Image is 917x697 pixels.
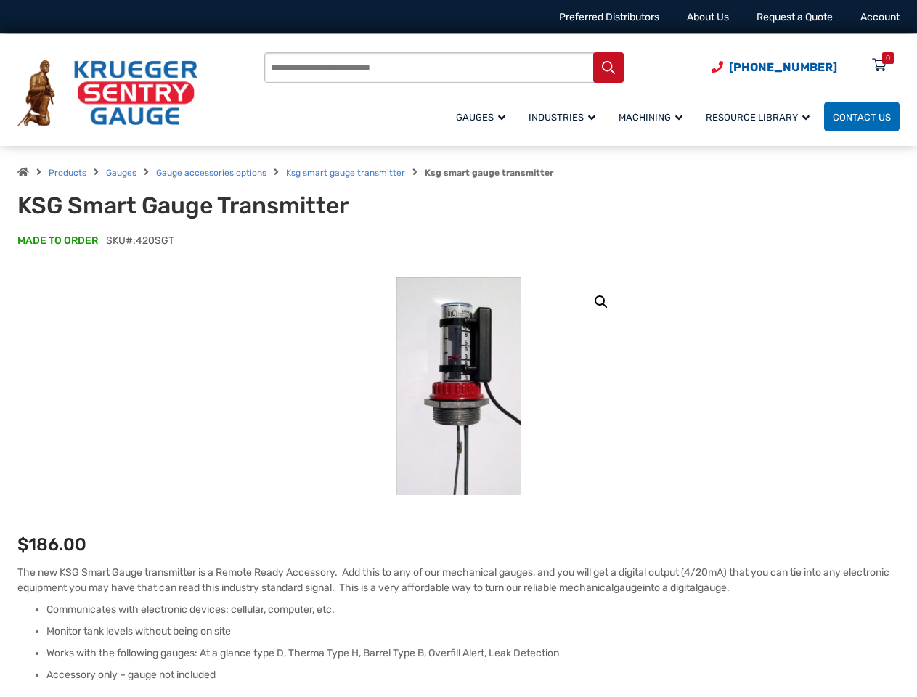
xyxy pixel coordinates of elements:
[619,112,682,123] span: Machining
[614,582,643,594] span: gauge
[106,168,136,178] a: Gauges
[757,11,833,23] a: Request a Quote
[447,99,520,134] a: Gauges
[46,624,900,639] li: Monitor tank levels without being on site
[396,277,521,495] img: KSG Smart Gauge Transmitter
[520,99,610,134] a: Industries
[712,58,837,76] a: Phone Number (920) 434-8860
[46,603,900,617] li: Communicates with electronic devices: cellular, computer, etc.
[102,235,174,247] span: SKU#:
[886,52,890,64] div: 0
[610,99,697,134] a: Machining
[706,112,810,123] span: Resource Library
[687,11,729,23] a: About Us
[588,289,614,315] a: View full-screen image gallery
[136,235,174,247] span: 420SGT
[529,112,595,123] span: Industries
[824,102,900,131] a: Contact Us
[17,534,28,555] span: $
[17,234,98,248] span: MADE TO ORDER
[46,668,900,682] li: Accessory only – gauge not included
[17,60,197,126] img: Krueger Sentry Gauge
[559,11,659,23] a: Preferred Distributors
[456,112,505,123] span: Gauges
[17,192,370,219] h1: KSG Smart Gauge Transmitter
[46,646,900,661] li: Works with the following gauges: At a glance type D, Therma Type H, Barrel Type B, Overfill Alert...
[729,60,837,74] span: [PHONE_NUMBER]
[425,168,553,178] strong: Ksg smart gauge transmitter
[860,11,900,23] a: Account
[833,112,891,123] span: Contact Us
[17,534,86,555] bdi: 186.00
[286,168,405,178] a: Ksg smart gauge transmitter
[697,99,824,134] a: Resource Library
[698,582,727,594] span: gauge
[49,168,86,178] a: Products
[17,565,900,595] p: The new KSG Smart Gauge transmitter is a Remote Ready Accessory. Add this to any of our mechanica...
[156,168,266,178] a: Gauge accessories options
